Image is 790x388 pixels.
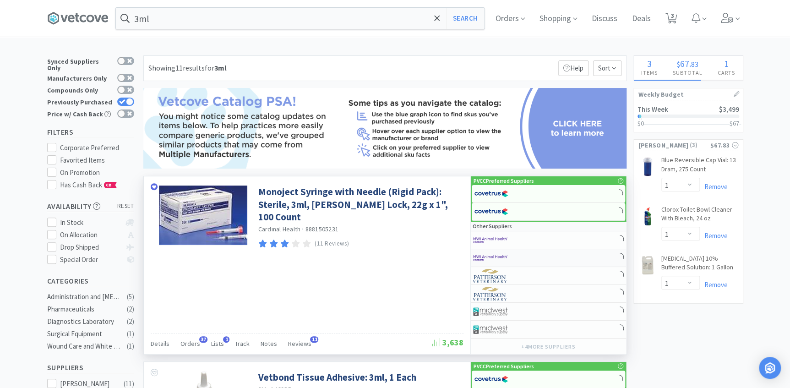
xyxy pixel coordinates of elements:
[724,58,729,69] span: 1
[593,60,621,76] span: Sort
[211,339,224,348] span: Lists
[127,341,134,352] div: ( 1 )
[205,63,227,72] span: for
[691,60,698,69] span: 83
[446,8,484,29] button: Search
[474,205,508,219] img: 77fca1acd8b6420a9015268ca798ef17_1.png
[628,15,654,23] a: Deals
[116,8,484,29] input: Search by item, sku, manufacturer, ingredient, size...
[60,254,121,265] div: Special Order
[700,182,728,191] a: Remove
[47,291,121,302] div: Administration and [MEDICAL_DATA]
[516,340,580,353] button: +4more suppliers
[60,142,134,153] div: Corporate Preferred
[710,68,743,77] h4: Carts
[719,105,739,114] span: $3,499
[310,336,318,343] span: 11
[473,322,507,336] img: 4dd14cff54a648ac9e977f0c5da9bc2e_5.png
[223,336,229,343] span: 1
[261,339,277,348] span: Notes
[47,362,134,373] h5: Suppliers
[661,254,738,276] a: [MEDICAL_DATA] 10% Buffered Solution: 1 Gallon
[637,106,668,113] h2: This Week
[474,176,534,185] p: PVCC Preferred Suppliers
[677,60,680,69] span: $
[60,242,121,253] div: Drop Shipped
[558,60,588,76] p: Help
[305,225,339,233] span: 8881505231
[60,155,134,166] div: Favorited Items
[47,98,113,105] div: Previously Purchased
[638,158,657,176] img: 19edd32f539e4658808749a2da7bcb04_376109.jpeg
[47,341,121,352] div: Wound Care and White Goods
[474,362,534,371] p: PVCC Preferred Suppliers
[60,217,121,228] div: In Stock
[180,339,200,348] span: Orders
[47,316,121,327] div: Diagnostics Laboratory
[638,256,657,274] img: ed684f3946ee4ec3ab47d83d4f2ce5cb_208433.jpeg
[688,141,710,150] span: ( 3 )
[637,119,644,127] span: $0
[60,167,134,178] div: On Promotion
[700,280,728,289] a: Remove
[759,357,781,379] div: Open Intercom Messenger
[47,127,134,137] h5: Filters
[148,62,227,74] div: Showing 11 results
[127,328,134,339] div: ( 1 )
[662,16,681,24] a: 3
[638,88,738,100] h1: Weekly Budget
[473,251,507,265] img: f6b2451649754179b5b4e0c70c3f7cb0_2.png
[60,180,117,189] span: Has Cash Back
[143,88,627,169] img: 08edbb005b234df882a22db34cb3bd36.png
[473,222,512,230] p: Other Suppliers
[47,86,113,93] div: Compounds Only
[47,57,113,71] div: Synced Suppliers Only
[258,225,301,233] a: Cardinal Health
[638,140,689,150] span: [PERSON_NAME]
[258,186,461,223] a: Monoject Syringe with Needle (Rigid Pack): Sterile, 3ml, [PERSON_NAME] Lock, 22g x 1", 100 Count
[473,287,507,301] img: f5e969b455434c6296c6d81ef179fa71_3.png
[474,187,508,201] img: 77fca1acd8b6420a9015268ca798ef17_1.png
[661,156,738,177] a: Blue Reversible Cap Vial: 13 Dram, 275 Count
[199,336,207,343] span: 37
[588,15,621,23] a: Discuss
[315,239,349,249] p: (11 Reviews)
[647,58,652,69] span: 3
[432,337,463,348] span: 3,638
[151,339,169,348] span: Details
[730,120,739,126] h3: $
[700,231,728,240] a: Remove
[47,276,134,286] h5: Categories
[47,304,121,315] div: Pharmaceuticals
[104,182,114,188] span: CB
[47,201,134,212] h5: Availability
[60,230,121,240] div: On Allocation
[117,202,134,211] span: reset
[474,372,508,386] img: 77fca1acd8b6420a9015268ca798ef17_1.png
[214,63,227,72] strong: 3ml
[127,304,134,315] div: ( 2 )
[473,305,507,318] img: 4dd14cff54a648ac9e977f0c5da9bc2e_5.png
[288,339,311,348] span: Reviews
[665,68,710,77] h4: Subtotal
[47,74,113,82] div: Manufacturers Only
[473,269,507,283] img: f5e969b455434c6296c6d81ef179fa71_3.png
[665,59,710,68] div: .
[710,140,738,150] div: $67.83
[127,291,134,302] div: ( 5 )
[127,316,134,327] div: ( 2 )
[680,58,689,69] span: 67
[661,205,738,227] a: Clorox Toilet Bowl Cleaner With Bleach, 24 oz
[634,68,665,77] h4: Items
[302,225,304,233] span: ·
[159,186,247,245] img: 292e0c5b08464864aba9d2139933ed00_1712.png
[258,371,416,383] a: Vetbond Tissue Adhesive: 3ml, 1 Each
[733,119,739,127] span: 67
[634,100,743,132] a: This Week$3,499$0$67
[47,109,113,117] div: Price w/ Cash Back
[638,207,657,225] img: c003264564aa4f5d9b7f4429cf047192_325635.jpeg
[235,339,250,348] span: Track
[473,233,507,247] img: f6b2451649754179b5b4e0c70c3f7cb0_2.png
[47,328,121,339] div: Surgical Equipment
